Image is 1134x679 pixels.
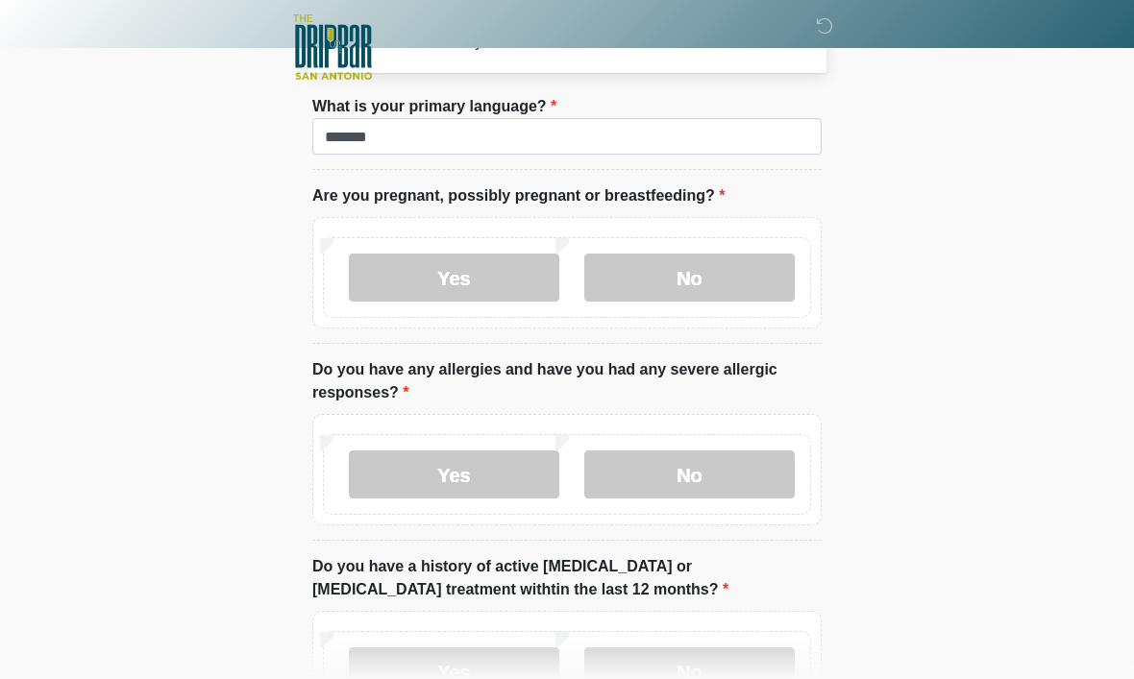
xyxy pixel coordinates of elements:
img: The DRIPBaR - San Antonio Fossil Creek Logo [293,14,372,82]
label: No [584,450,795,498]
label: Yes [349,254,559,302]
label: Are you pregnant, possibly pregnant or breastfeeding? [312,184,725,207]
label: Do you have any allergies and have you had any severe allergic responses? [312,358,822,404]
label: Yes [349,450,559,498]
label: Do you have a history of active [MEDICAL_DATA] or [MEDICAL_DATA] treatment withtin the last 12 mo... [312,555,822,601]
label: What is your primary language? [312,95,556,118]
label: No [584,254,795,302]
